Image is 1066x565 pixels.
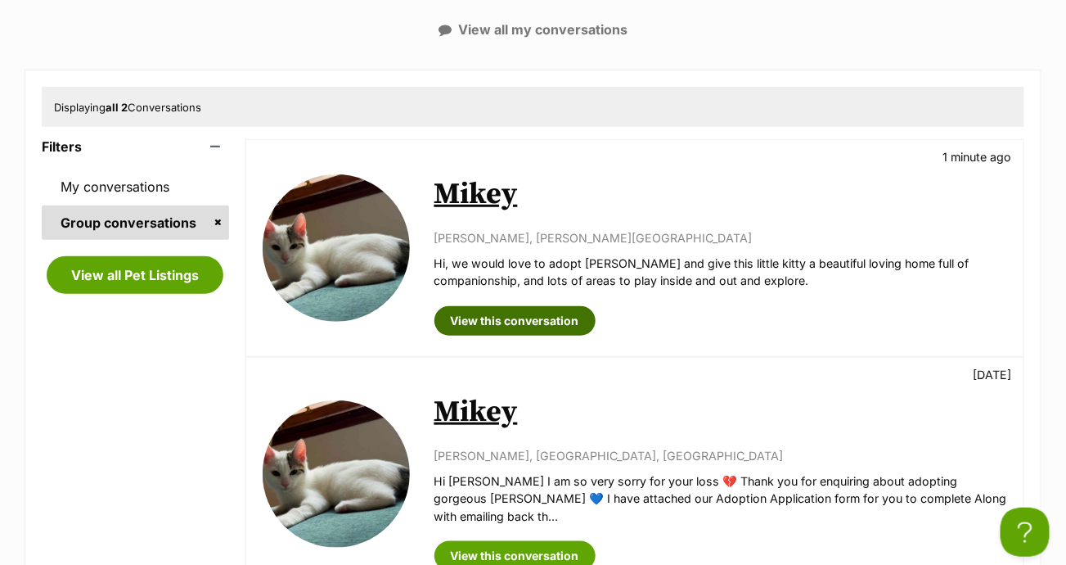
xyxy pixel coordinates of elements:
p: [DATE] [973,366,1011,383]
a: My conversations [42,169,229,204]
a: Group conversations [42,206,229,240]
img: Mikey [263,400,410,548]
a: Mikey [434,394,518,431]
p: Hi [PERSON_NAME] I am so very sorry for your loss 💔 Thank you for enquiring about adopting gorgeo... [434,472,1007,525]
p: [PERSON_NAME], [PERSON_NAME][GEOGRAPHIC_DATA] [434,229,1007,246]
a: View all Pet Listings [47,256,223,294]
p: Hi, we would love to adopt [PERSON_NAME] and give this little kitty a beautiful loving home full ... [434,255,1007,290]
p: 1 minute ago [942,148,1011,165]
p: [PERSON_NAME], [GEOGRAPHIC_DATA], [GEOGRAPHIC_DATA] [434,447,1007,464]
a: View all my conversations [439,22,627,37]
header: Filters [42,139,229,154]
iframe: Help Scout Beacon - Open [1001,508,1050,557]
a: View this conversation [434,306,596,336]
img: Mikey [263,174,410,322]
a: Mikey [434,176,518,213]
strong: all 2 [106,101,128,114]
span: Displaying Conversations [54,101,201,114]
